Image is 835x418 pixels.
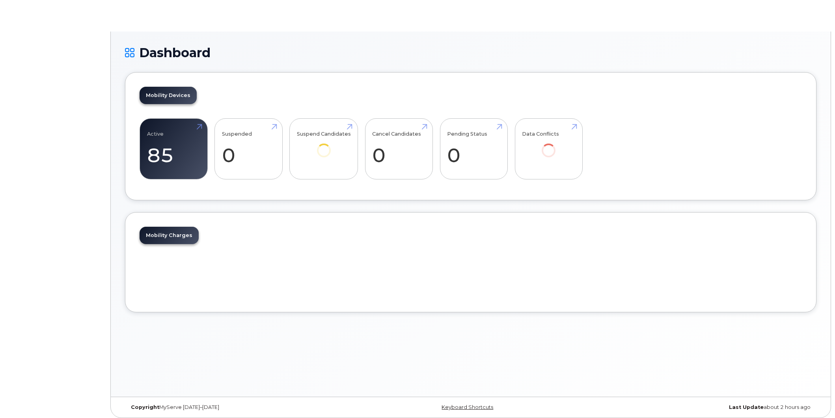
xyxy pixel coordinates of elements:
[140,87,197,104] a: Mobility Devices
[447,123,500,175] a: Pending Status 0
[442,404,493,410] a: Keyboard Shortcuts
[222,123,275,175] a: Suspended 0
[140,227,199,244] a: Mobility Charges
[372,123,425,175] a: Cancel Candidates 0
[729,404,764,410] strong: Last Update
[125,404,356,411] div: MyServe [DATE]–[DATE]
[125,46,816,60] h1: Dashboard
[586,404,816,411] div: about 2 hours ago
[522,123,575,168] a: Data Conflicts
[297,123,351,168] a: Suspend Candidates
[147,123,200,175] a: Active 85
[131,404,159,410] strong: Copyright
